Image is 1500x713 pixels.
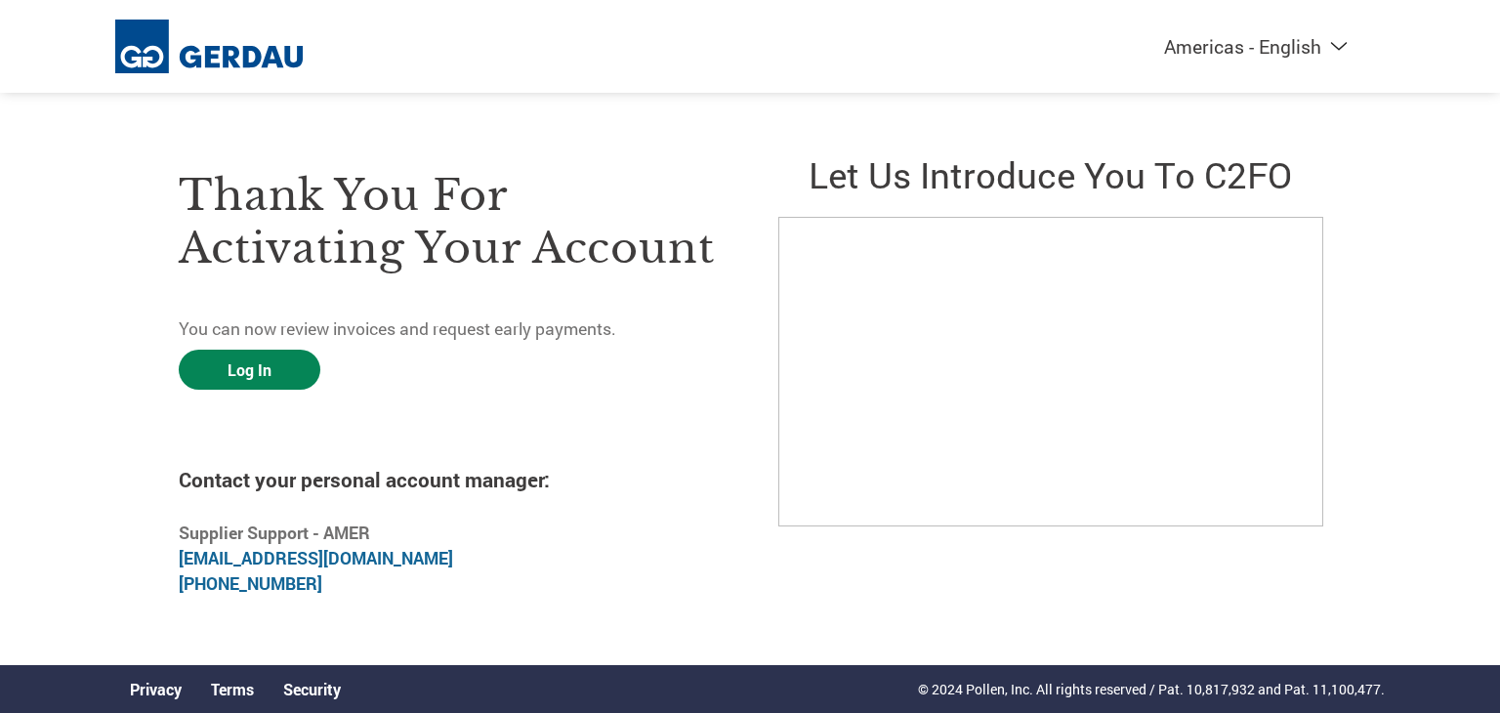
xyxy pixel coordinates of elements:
iframe: C2FO Introduction Video [778,217,1323,526]
a: Privacy [130,679,182,699]
a: [PHONE_NUMBER] [179,572,322,595]
h3: Thank you for activating your account [179,169,722,274]
a: Security [283,679,341,699]
p: You can now review invoices and request early payments. [179,316,722,342]
b: Supplier Support - AMER [179,522,370,544]
h2: Let us introduce you to C2FO [778,150,1321,198]
p: © 2024 Pollen, Inc. All rights reserved / Pat. 10,817,932 and Pat. 11,100,477. [918,679,1385,699]
a: Terms [211,679,254,699]
a: Log In [179,350,320,390]
a: [EMAIL_ADDRESS][DOMAIN_NAME] [179,547,453,569]
h4: Contact your personal account manager: [179,466,722,493]
img: Gerdau Ameristeel [115,20,304,73]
